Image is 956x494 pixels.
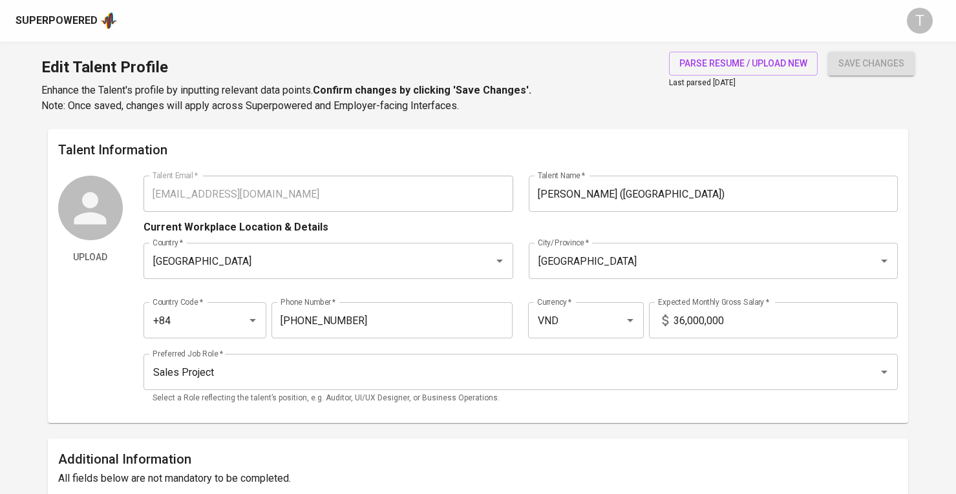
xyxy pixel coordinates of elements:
button: Open [875,363,893,381]
span: parse resume / upload new [679,56,807,72]
button: Open [621,311,639,329]
h6: Talent Information [58,139,898,160]
button: Open [244,311,262,329]
span: Last parsed [DATE] [669,78,736,87]
b: Confirm changes by clicking 'Save Changes'. [313,84,531,96]
p: Select a Role reflecting the talent’s position, e.g. Auditor, UI/UX Designer, or Business Operati... [153,392,889,405]
button: Open [875,252,893,270]
span: save changes [838,56,904,72]
button: Open [491,252,509,270]
h1: Edit Talent Profile [41,52,531,83]
a: Superpoweredapp logo [16,11,118,30]
img: app logo [100,11,118,30]
h6: Additional Information [58,449,898,469]
span: Upload [63,249,118,265]
p: Enhance the Talent's profile by inputting relevant data points. Note: Once saved, changes will ap... [41,83,531,114]
div: Superpowered [16,14,98,28]
button: parse resume / upload new [669,52,818,76]
button: save changes [828,52,915,76]
h6: All fields below are not mandatory to be completed. [58,469,898,488]
button: Upload [58,245,123,269]
p: Current Workplace Location & Details [143,220,328,235]
div: T [907,8,933,34]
